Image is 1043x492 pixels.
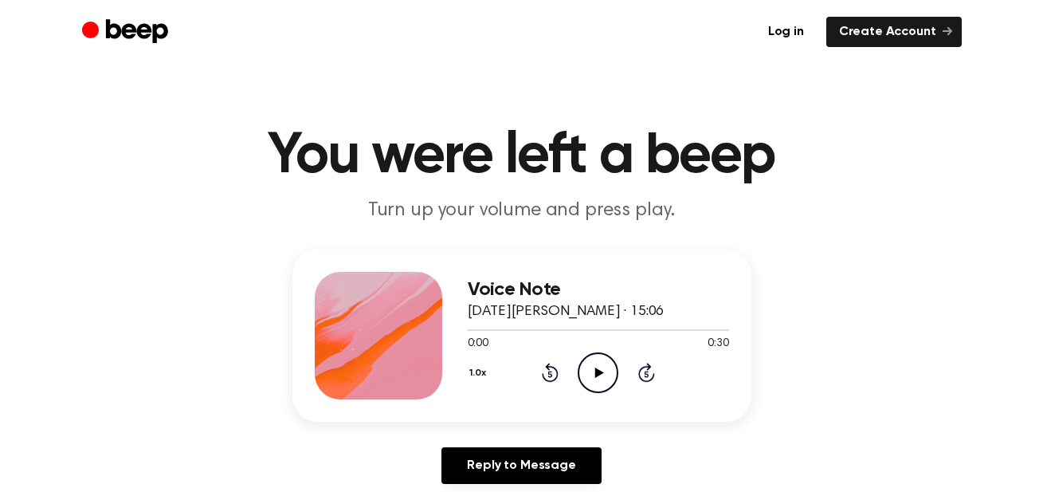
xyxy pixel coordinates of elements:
[441,447,601,484] a: Reply to Message
[708,336,728,352] span: 0:30
[755,17,817,47] a: Log in
[216,198,828,224] p: Turn up your volume and press play.
[826,17,962,47] a: Create Account
[82,17,172,48] a: Beep
[468,279,729,301] h3: Voice Note
[468,336,488,352] span: 0:00
[468,360,492,387] button: 1.0x
[114,128,930,185] h1: You were left a beep
[468,305,665,319] span: [DATE][PERSON_NAME] · 15:06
